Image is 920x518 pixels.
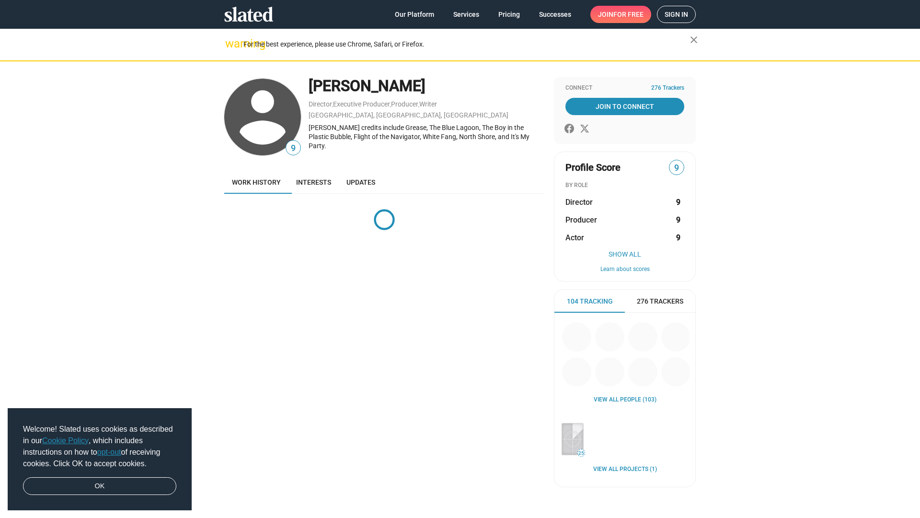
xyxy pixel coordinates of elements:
a: Our Platform [387,6,442,23]
a: Producer [391,100,418,108]
div: Connect [565,84,684,92]
span: Interests [296,178,331,186]
span: 25 [578,450,585,456]
span: 104 Tracking [567,297,613,306]
div: cookieconsent [8,408,192,511]
div: [PERSON_NAME] [309,76,544,96]
a: Pricing [491,6,528,23]
button: Learn about scores [565,266,684,273]
span: Pricing [498,6,520,23]
a: Updates [339,171,383,194]
span: 276 Trackers [651,84,684,92]
span: , [390,102,391,107]
a: Executive Producer [333,100,390,108]
div: BY ROLE [565,182,684,189]
span: Welcome! Slated uses cookies as described in our , which includes instructions on how to of recei... [23,424,176,470]
button: Show All [565,250,684,258]
span: Actor [565,233,584,243]
a: Writer [419,100,437,108]
span: Producer [565,215,597,225]
span: Director [565,197,593,207]
span: Join [598,6,644,23]
a: View all People (103) [594,396,656,404]
div: [PERSON_NAME] credits include Grease, The Blue Lagoon, The Boy in the Plastic Bubble, Flight of t... [309,123,544,150]
span: Services [453,6,479,23]
a: Joinfor free [590,6,651,23]
a: Successes [531,6,579,23]
strong: 9 [676,233,680,243]
a: View all Projects (1) [593,466,657,473]
a: Join To Connect [565,98,684,115]
strong: 9 [676,215,680,225]
a: dismiss cookie message [23,477,176,495]
a: Work history [224,171,288,194]
a: Sign in [657,6,696,23]
span: Sign in [665,6,688,23]
span: Updates [346,178,375,186]
strong: 9 [676,197,680,207]
mat-icon: warning [225,38,237,49]
span: Join To Connect [567,98,682,115]
a: Cookie Policy [42,436,89,445]
a: Director [309,100,332,108]
span: , [332,102,333,107]
a: [GEOGRAPHIC_DATA], [GEOGRAPHIC_DATA], [GEOGRAPHIC_DATA] [309,111,508,119]
a: Services [446,6,487,23]
a: Interests [288,171,339,194]
span: 9 [669,162,684,175]
span: Successes [539,6,571,23]
mat-icon: close [688,34,700,46]
span: Profile Score [565,161,621,174]
span: 276 Trackers [637,297,683,306]
div: For the best experience, please use Chrome, Safari, or Firefox. [243,38,690,51]
span: Our Platform [395,6,434,23]
span: for free [613,6,644,23]
span: Work history [232,178,281,186]
span: 9 [286,142,300,155]
a: opt-out [97,448,121,456]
